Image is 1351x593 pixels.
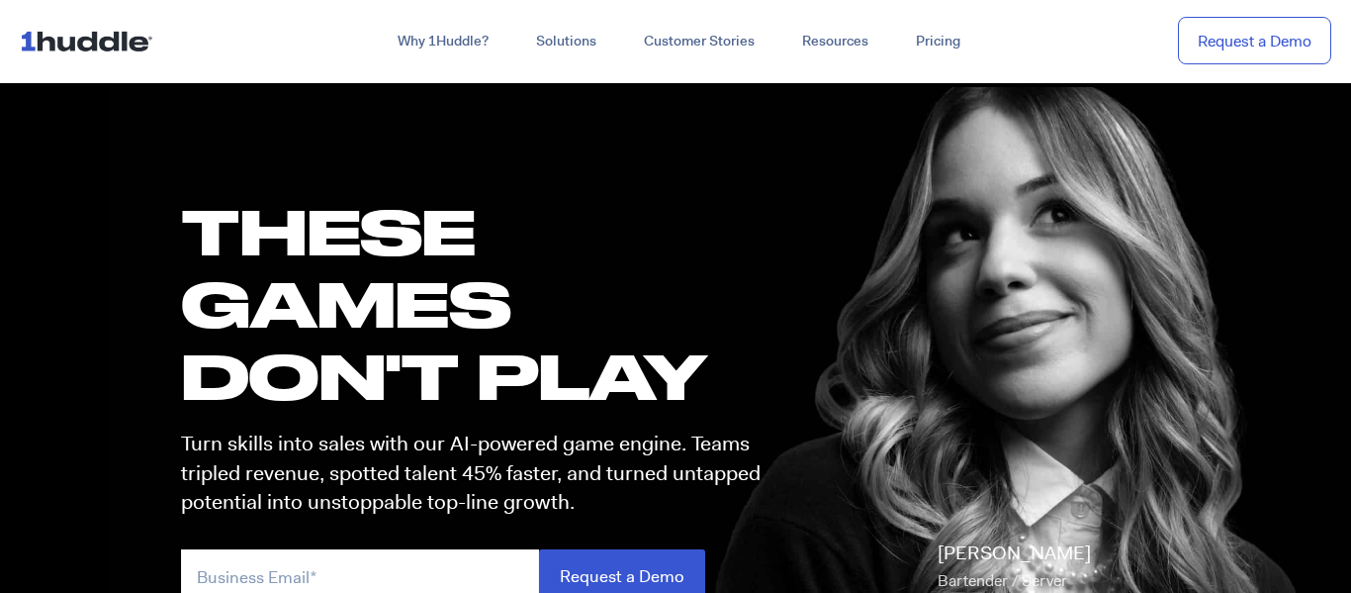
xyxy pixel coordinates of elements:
a: Why 1Huddle? [374,24,512,59]
span: Bartender / Server [938,570,1067,591]
a: Customer Stories [620,24,778,59]
a: Resources [778,24,892,59]
a: Request a Demo [1178,17,1331,65]
img: ... [20,22,161,59]
h1: these GAMES DON'T PLAY [181,195,778,413]
a: Pricing [892,24,984,59]
a: Solutions [512,24,620,59]
p: Turn skills into sales with our AI-powered game engine. Teams tripled revenue, spotted talent 45%... [181,430,778,517]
